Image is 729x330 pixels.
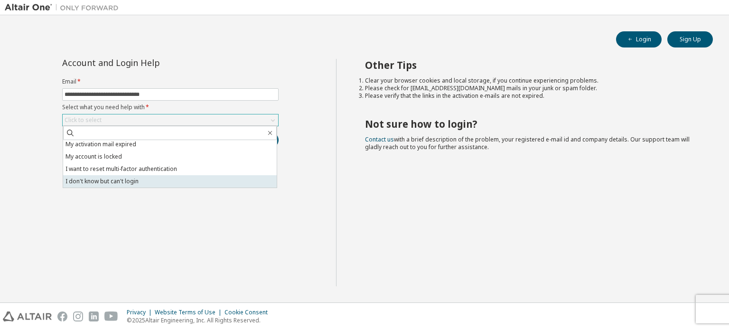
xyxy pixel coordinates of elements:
div: Click to select [65,116,102,124]
img: facebook.svg [57,311,67,321]
li: Please check for [EMAIL_ADDRESS][DOMAIN_NAME] mails in your junk or spam folder. [365,85,696,92]
a: Contact us [365,135,394,143]
button: Login [616,31,662,47]
label: Select what you need help with [62,104,279,111]
div: Website Terms of Use [155,309,224,316]
label: Email [62,78,279,85]
li: Please verify that the links in the activation e-mails are not expired. [365,92,696,100]
img: altair_logo.svg [3,311,52,321]
li: My activation mail expired [63,138,277,151]
img: youtube.svg [104,311,118,321]
div: Account and Login Help [62,59,235,66]
p: © 2025 Altair Engineering, Inc. All Rights Reserved. [127,316,273,324]
button: Sign Up [667,31,713,47]
img: Altair One [5,3,123,12]
span: with a brief description of the problem, your registered e-mail id and company details. Our suppo... [365,135,690,151]
h2: Not sure how to login? [365,118,696,130]
h2: Other Tips [365,59,696,71]
li: Clear your browser cookies and local storage, if you continue experiencing problems. [365,77,696,85]
img: linkedin.svg [89,311,99,321]
div: Cookie Consent [224,309,273,316]
img: instagram.svg [73,311,83,321]
div: Privacy [127,309,155,316]
div: Click to select [63,114,278,126]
